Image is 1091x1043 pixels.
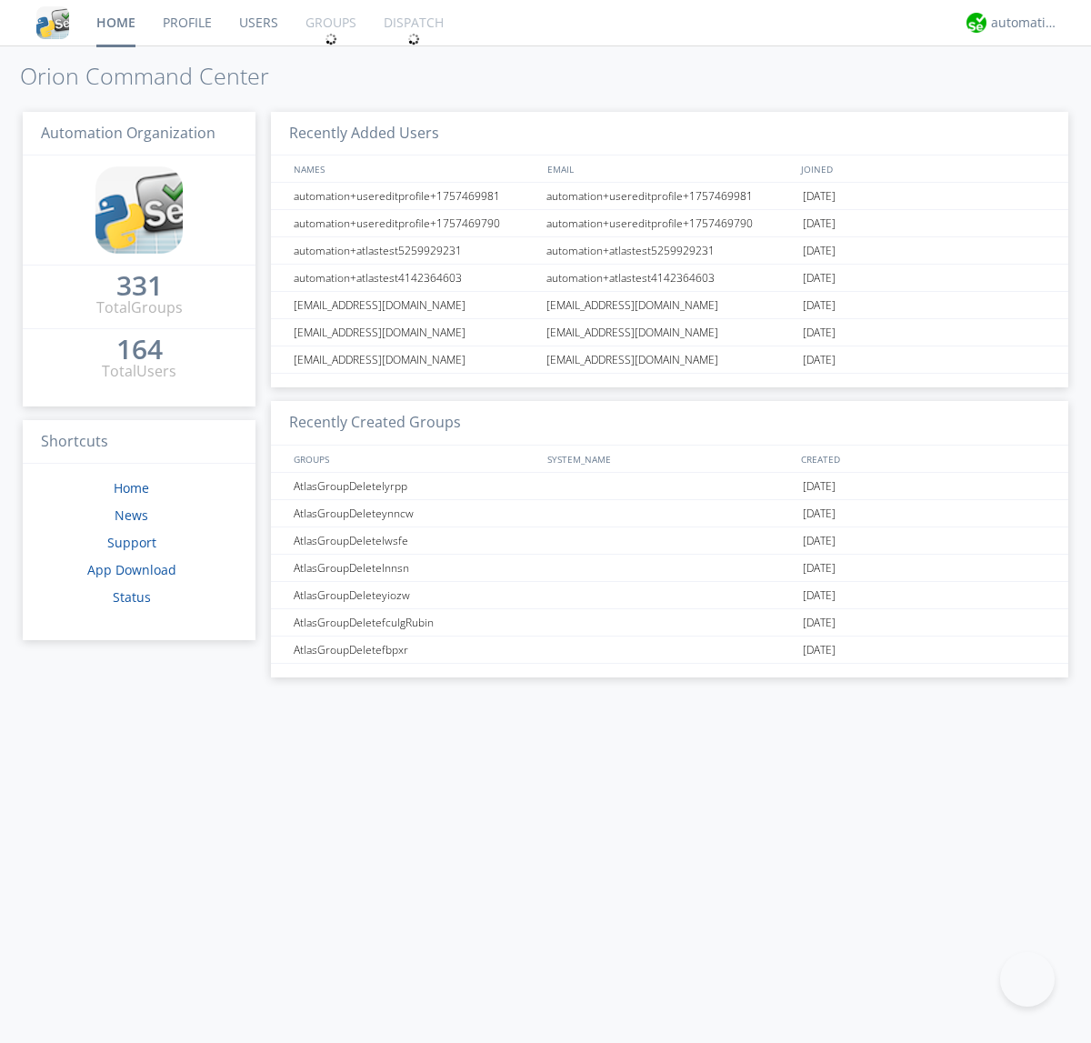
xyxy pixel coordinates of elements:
span: [DATE] [803,609,836,637]
h3: Shortcuts [23,420,255,465]
div: automation+atlastest5259929231 [289,237,541,264]
div: NAMES [289,155,538,182]
div: Total Users [102,361,176,382]
a: AtlasGroupDeletefbpxr[DATE] [271,637,1068,664]
span: [DATE] [803,237,836,265]
span: [DATE] [803,527,836,555]
a: automation+usereditprofile+1757469790automation+usereditprofile+1757469790[DATE] [271,210,1068,237]
div: CREATED [796,446,1051,472]
div: automation+usereditprofile+1757469790 [542,210,798,236]
img: cddb5a64eb264b2086981ab96f4c1ba7 [36,6,69,39]
a: Support [107,534,156,551]
div: AtlasGroupDeletelyrpp [289,473,541,499]
div: AtlasGroupDeletefculgRubin [289,609,541,636]
div: automation+usereditprofile+1757469981 [542,183,798,209]
a: AtlasGroupDeletefculgRubin[DATE] [271,609,1068,637]
a: 331 [116,276,163,297]
div: AtlasGroupDeleteyiozw [289,582,541,608]
div: AtlasGroupDeletelnnsn [289,555,541,581]
a: 164 [116,340,163,361]
span: [DATE] [803,292,836,319]
a: automation+usereditprofile+1757469981automation+usereditprofile+1757469981[DATE] [271,183,1068,210]
div: [EMAIL_ADDRESS][DOMAIN_NAME] [542,346,798,373]
span: [DATE] [803,473,836,500]
h3: Recently Added Users [271,112,1068,156]
span: [DATE] [803,500,836,527]
a: AtlasGroupDeletelyrpp[DATE] [271,473,1068,500]
iframe: Toggle Customer Support [1000,952,1055,1007]
div: automation+atlas [991,14,1059,32]
span: [DATE] [803,183,836,210]
div: automation+usereditprofile+1757469981 [289,183,541,209]
h3: Recently Created Groups [271,401,1068,446]
a: App Download [87,561,176,578]
a: automation+atlastest4142364603automation+atlastest4142364603[DATE] [271,265,1068,292]
span: [DATE] [803,265,836,292]
span: [DATE] [803,319,836,346]
div: Total Groups [96,297,183,318]
a: [EMAIL_ADDRESS][DOMAIN_NAME][EMAIL_ADDRESS][DOMAIN_NAME][DATE] [271,319,1068,346]
div: [EMAIL_ADDRESS][DOMAIN_NAME] [542,319,798,346]
a: AtlasGroupDeletelwsfe[DATE] [271,527,1068,555]
div: [EMAIL_ADDRESS][DOMAIN_NAME] [289,292,541,318]
a: [EMAIL_ADDRESS][DOMAIN_NAME][EMAIL_ADDRESS][DOMAIN_NAME][DATE] [271,292,1068,319]
div: SYSTEM_NAME [543,446,796,472]
span: [DATE] [803,555,836,582]
a: AtlasGroupDeleteynncw[DATE] [271,500,1068,527]
img: spin.svg [325,33,337,45]
div: [EMAIL_ADDRESS][DOMAIN_NAME] [289,346,541,373]
span: [DATE] [803,346,836,374]
a: AtlasGroupDeletelnnsn[DATE] [271,555,1068,582]
a: Status [113,588,151,606]
div: automation+atlastest4142364603 [542,265,798,291]
a: automation+atlastest5259929231automation+atlastest5259929231[DATE] [271,237,1068,265]
div: AtlasGroupDeletelwsfe [289,527,541,554]
a: News [115,506,148,524]
img: spin.svg [407,33,420,45]
span: [DATE] [803,637,836,664]
div: GROUPS [289,446,538,472]
div: [EMAIL_ADDRESS][DOMAIN_NAME] [289,319,541,346]
img: d2d01cd9b4174d08988066c6d424eccd [966,13,986,33]
a: AtlasGroupDeleteyiozw[DATE] [271,582,1068,609]
div: automation+usereditprofile+1757469790 [289,210,541,236]
div: automation+atlastest4142364603 [289,265,541,291]
div: 331 [116,276,163,295]
img: cddb5a64eb264b2086981ab96f4c1ba7 [95,166,183,254]
div: automation+atlastest5259929231 [542,237,798,264]
a: [EMAIL_ADDRESS][DOMAIN_NAME][EMAIL_ADDRESS][DOMAIN_NAME][DATE] [271,346,1068,374]
a: Home [114,479,149,496]
span: [DATE] [803,582,836,609]
div: 164 [116,340,163,358]
span: [DATE] [803,210,836,237]
div: AtlasGroupDeletefbpxr [289,637,541,663]
div: EMAIL [543,155,796,182]
span: Automation Organization [41,123,215,143]
div: JOINED [796,155,1051,182]
div: AtlasGroupDeleteynncw [289,500,541,527]
div: [EMAIL_ADDRESS][DOMAIN_NAME] [542,292,798,318]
